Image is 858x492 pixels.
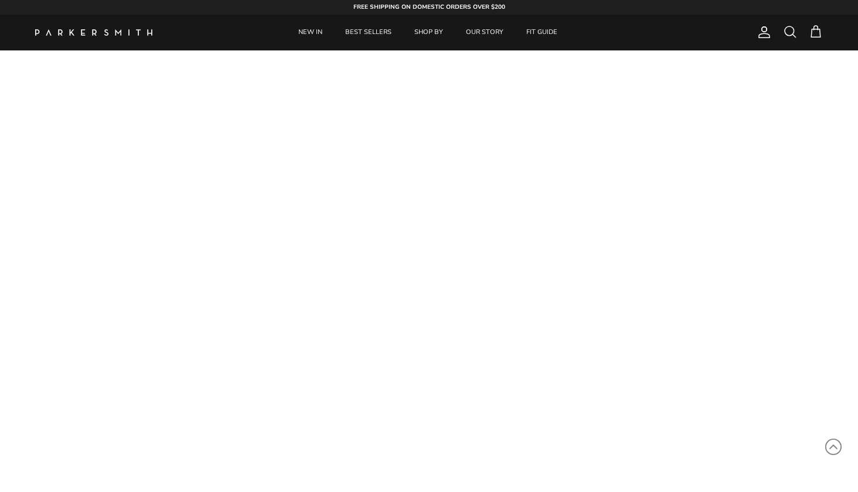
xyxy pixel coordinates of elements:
a: OUR STORY [455,15,514,50]
a: NEW IN [288,15,333,50]
div: Primary [175,15,681,50]
a: Parker Smith [35,29,152,36]
a: FIT GUIDE [516,15,568,50]
a: BEST SELLERS [335,15,402,50]
a: Account [753,25,771,39]
strong: FREE SHIPPING ON DOMESTIC ORDERS OVER $200 [353,3,505,11]
svg: Scroll to Top [825,438,842,456]
a: SHOP BY [404,15,454,50]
